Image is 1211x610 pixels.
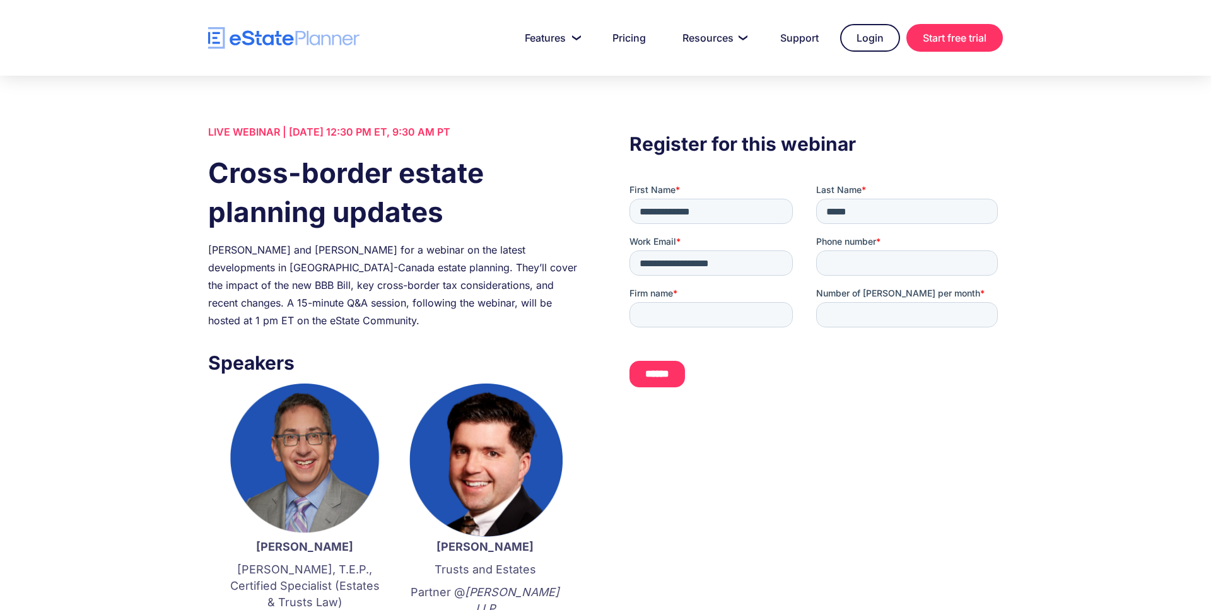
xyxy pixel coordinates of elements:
[256,540,353,553] strong: [PERSON_NAME]
[208,153,582,232] h1: Cross-border estate planning updates
[906,24,1003,52] a: Start free trial
[208,27,360,49] a: home
[407,561,563,578] p: Trusts and Estates
[208,348,582,377] h3: Speakers
[208,241,582,329] div: [PERSON_NAME] and [PERSON_NAME] for a webinar on the latest developments in [GEOGRAPHIC_DATA]-Can...
[629,129,1003,158] h3: Register for this webinar
[840,24,900,52] a: Login
[667,25,759,50] a: Resources
[436,540,534,553] strong: [PERSON_NAME]
[597,25,661,50] a: Pricing
[629,184,1003,398] iframe: Form 0
[765,25,834,50] a: Support
[208,123,582,141] div: LIVE WEBINAR | [DATE] 12:30 PM ET, 9:30 AM PT
[510,25,591,50] a: Features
